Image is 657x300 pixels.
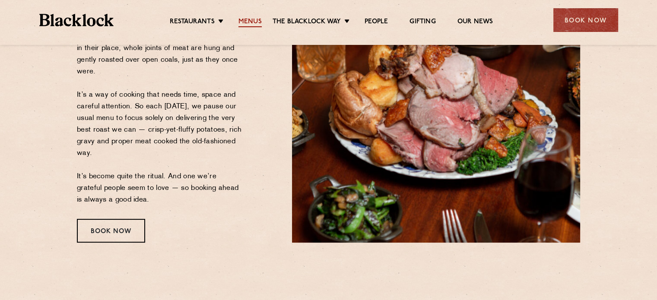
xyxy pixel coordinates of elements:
a: Restaurants [170,18,215,27]
a: Our News [457,18,493,27]
a: People [365,18,388,27]
div: Book Now [77,219,145,243]
img: BL_Textured_Logo-footer-cropped.svg [39,14,114,26]
a: Gifting [409,18,435,27]
a: Menus [238,18,262,27]
a: The Blacklock Way [273,18,341,27]
div: Book Now [553,8,618,32]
